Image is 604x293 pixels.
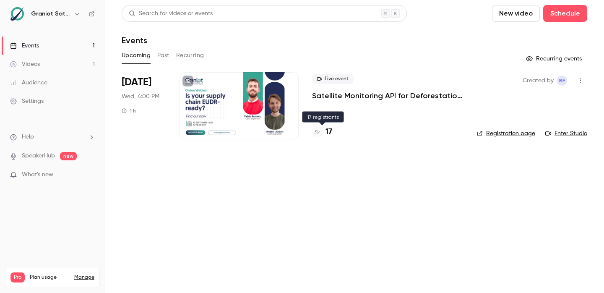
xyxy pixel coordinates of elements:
a: Enter Studio [545,129,587,138]
div: Videos [10,60,40,68]
div: Settings [10,97,44,105]
button: New video [492,5,540,22]
button: Recurring events [522,52,587,65]
span: Live event [312,74,354,84]
span: Wed, 4:00 PM [122,92,159,101]
h6: Graniot Satellite Technologies SL [31,10,70,18]
div: Events [10,42,39,50]
a: SpeakerHub [22,152,55,160]
a: Registration page [477,129,535,138]
div: Search for videos or events [129,9,213,18]
span: Plan usage [30,274,69,281]
span: new [60,152,77,160]
a: Satellite Monitoring API for Deforestation Verification – EUDR Supply Chains [312,91,463,101]
button: Upcoming [122,49,151,62]
h4: 17 [325,126,332,138]
a: 17 [312,126,332,138]
span: What's new [22,170,53,179]
span: Beliza Falcon [557,76,567,86]
span: Pro [10,272,25,283]
a: Manage [74,274,94,281]
span: [DATE] [122,76,151,89]
span: Created by [523,76,554,86]
div: Sep 10 Wed, 4:00 PM (Europe/Paris) [122,72,166,139]
button: Schedule [543,5,587,22]
h1: Events [122,35,147,45]
img: Graniot Satellite Technologies SL [10,7,24,21]
div: Audience [10,78,47,87]
button: Recurring [176,49,204,62]
div: 1 h [122,107,136,114]
button: Past [157,49,169,62]
span: BF [559,76,565,86]
span: Help [22,133,34,141]
li: help-dropdown-opener [10,133,95,141]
